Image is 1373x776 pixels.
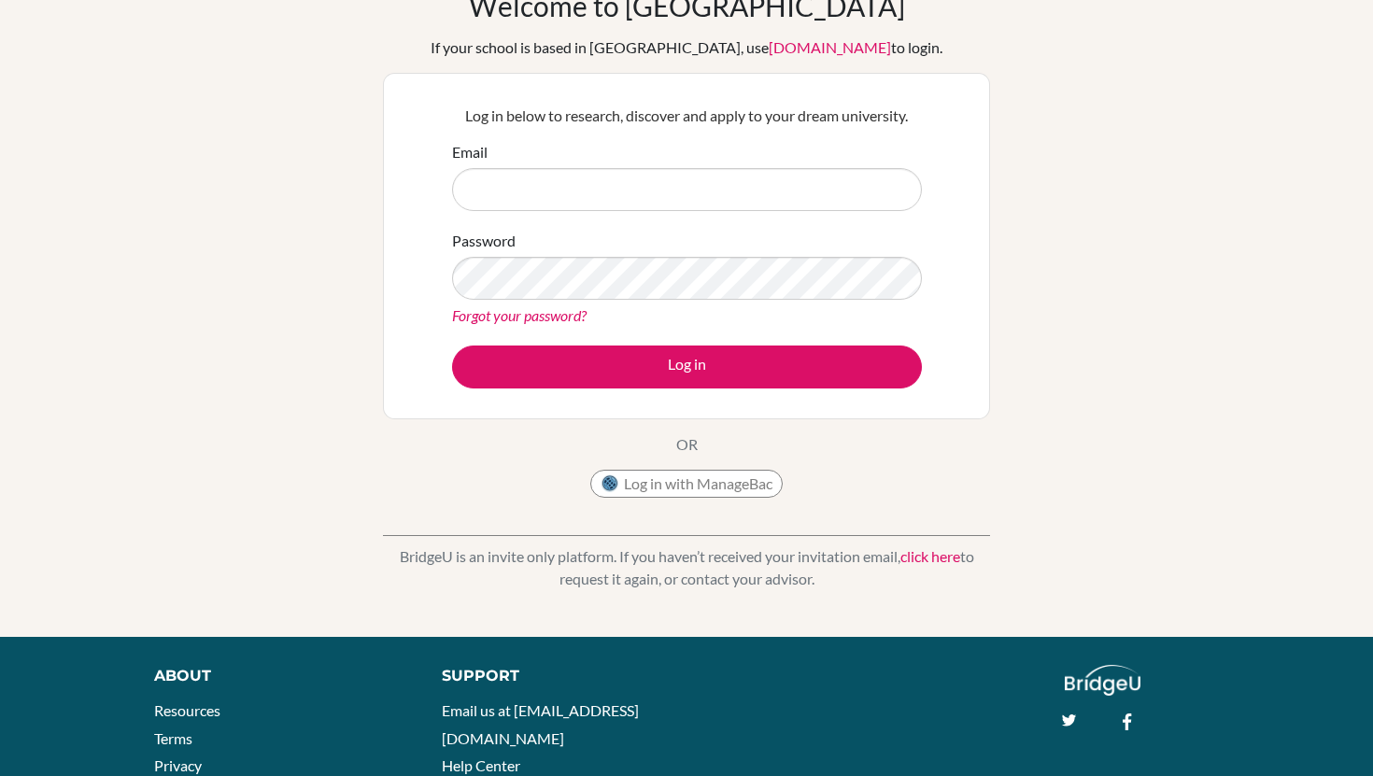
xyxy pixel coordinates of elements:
a: Help Center [442,756,520,774]
a: [DOMAIN_NAME] [769,38,891,56]
div: If your school is based in [GEOGRAPHIC_DATA], use to login. [431,36,942,59]
a: Resources [154,701,220,719]
a: click here [900,547,960,565]
button: Log in with ManageBac [590,470,783,498]
label: Password [452,230,516,252]
p: OR [676,433,698,456]
a: Email us at [EMAIL_ADDRESS][DOMAIN_NAME] [442,701,639,747]
a: Forgot your password? [452,306,587,324]
div: Support [442,665,668,687]
label: Email [452,141,488,163]
button: Log in [452,346,922,388]
p: BridgeU is an invite only platform. If you haven’t received your invitation email, to request it ... [383,545,990,590]
div: About [154,665,400,687]
img: logo_white@2x-f4f0deed5e89b7ecb1c2cc34c3e3d731f90f0f143d5ea2071677605dd97b5244.png [1065,665,1140,696]
a: Terms [154,729,192,747]
p: Log in below to research, discover and apply to your dream university. [452,105,922,127]
a: Privacy [154,756,202,774]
